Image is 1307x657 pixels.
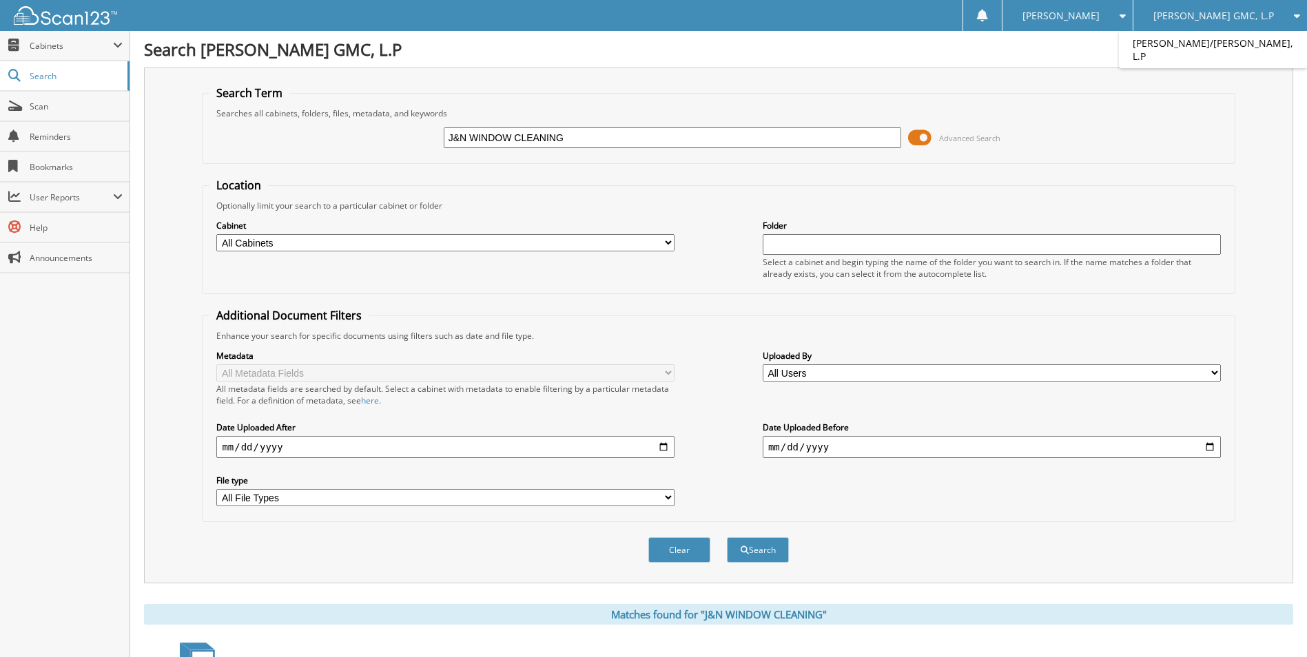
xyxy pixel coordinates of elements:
iframe: Chat Widget [1238,591,1307,657]
div: Searches all cabinets, folders, files, metadata, and keywords [209,107,1227,119]
button: Search [727,537,789,563]
span: [PERSON_NAME] [1022,12,1100,20]
legend: Additional Document Filters [209,308,369,323]
span: Announcements [30,252,123,264]
legend: Search Term [209,85,289,101]
div: Select a cabinet and begin typing the name of the folder you want to search in. If the name match... [763,256,1221,280]
label: Cabinet [216,220,675,231]
img: scan123-logo-white.svg [14,6,117,25]
span: Cabinets [30,40,113,52]
div: Enhance your search for specific documents using filters such as date and file type. [209,330,1227,342]
span: Help [30,222,123,233]
label: File type [216,474,675,486]
h1: Search [PERSON_NAME] GMC, L.P [144,38,1293,61]
span: Advanced Search [939,133,1000,143]
label: Date Uploaded After [216,421,675,433]
span: Search [30,70,121,82]
input: start [216,436,675,458]
a: here [361,395,379,406]
label: Folder [763,220,1221,231]
span: Reminders [30,131,123,143]
div: Matches found for "J&N WINDOW CLEANING" [144,604,1293,625]
span: [PERSON_NAME] GMC, L.P [1153,12,1274,20]
label: Metadata [216,350,675,362]
span: Scan [30,101,123,112]
label: Uploaded By [763,350,1221,362]
label: Date Uploaded Before [763,421,1221,433]
span: User Reports [30,191,113,203]
button: Clear [648,537,710,563]
div: All metadata fields are searched by default. Select a cabinet with metadata to enable filtering b... [216,383,675,406]
input: end [763,436,1221,458]
a: [PERSON_NAME]/[PERSON_NAME], L.P [1119,31,1307,68]
legend: Location [209,178,268,193]
div: Optionally limit your search to a particular cabinet or folder [209,200,1227,211]
span: Bookmarks [30,161,123,173]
